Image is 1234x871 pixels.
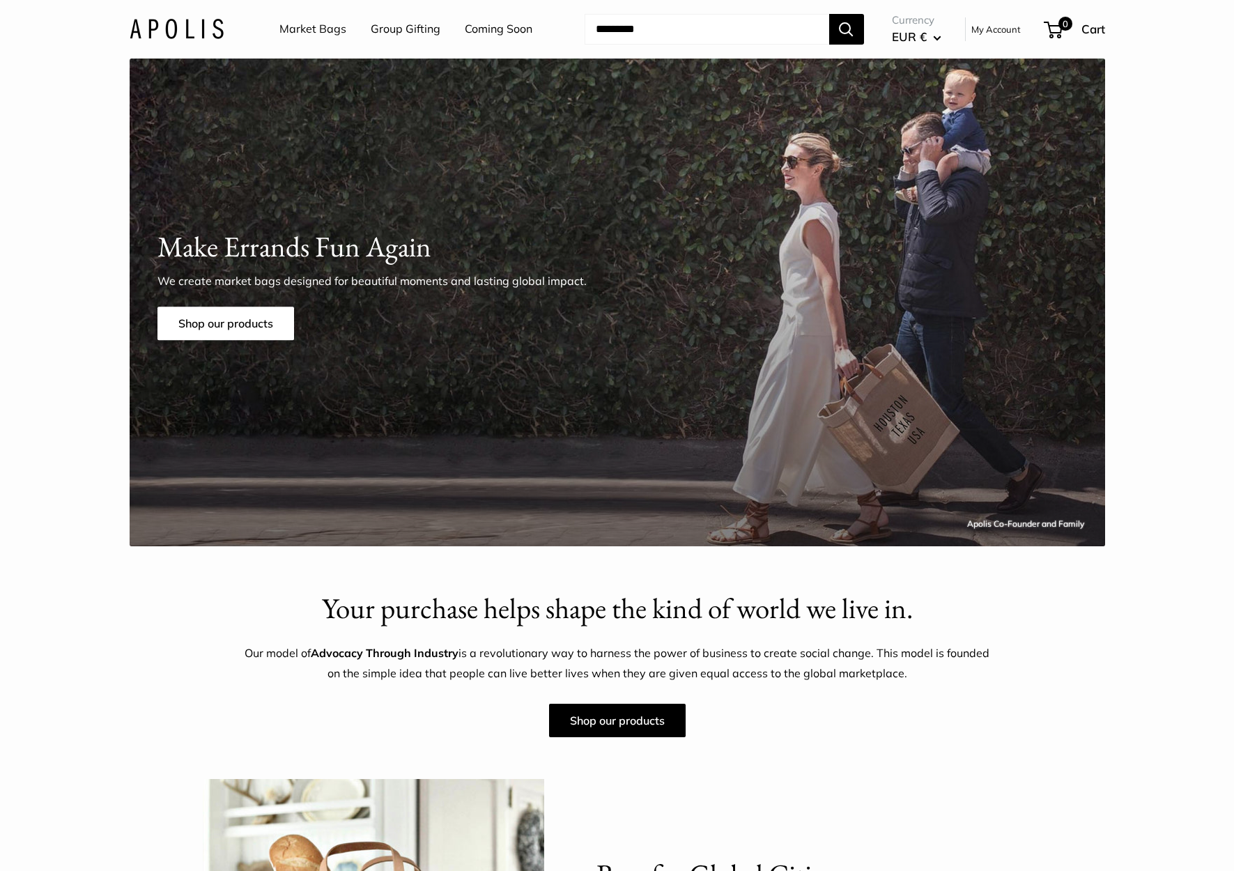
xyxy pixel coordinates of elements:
p: We create market bags designed for beautiful moments and lasting global impact. [157,272,610,289]
span: EUR € [892,29,927,44]
a: Coming Soon [465,19,532,40]
a: Shop our products [157,307,294,340]
a: My Account [971,21,1021,38]
a: 0 Cart [1045,18,1105,40]
button: Search [829,14,864,45]
button: EUR € [892,26,941,48]
div: Apolis Co-Founder and Family [967,516,1084,532]
a: Shop our products [549,704,686,737]
span: Currency [892,10,941,30]
h1: Make Errands Fun Again [157,226,1077,268]
img: Apolis [130,19,224,39]
strong: Advocacy Through Industry [311,646,458,660]
span: Cart [1081,22,1105,36]
h2: Your purchase helps shape the kind of world we live in. [245,588,990,629]
a: Market Bags [279,19,346,40]
input: Search... [585,14,829,45]
a: Group Gifting [371,19,440,40]
span: 0 [1058,17,1072,31]
p: Our model of is a revolutionary way to harness the power of business to create social change. Thi... [245,643,990,685]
